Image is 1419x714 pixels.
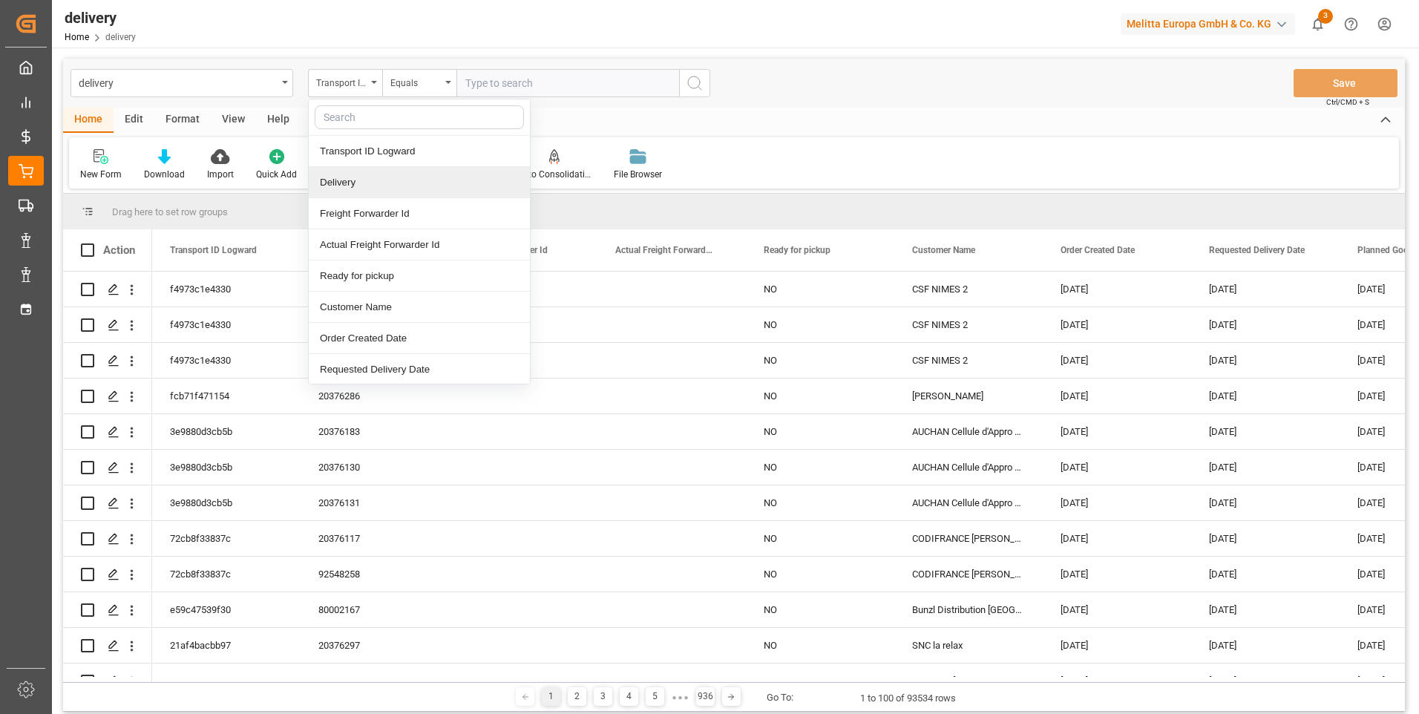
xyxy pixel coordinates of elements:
span: Drag here to set row groups [112,206,228,217]
div: f4973c1e4330 [152,343,301,378]
div: [DATE] [1043,307,1191,342]
div: Format [154,108,211,133]
div: Action [103,243,135,257]
button: Melitta Europa GmbH & Co. KG [1121,10,1301,38]
div: [DATE] [1043,628,1191,663]
div: 1 [542,687,560,706]
div: [DATE] [1191,521,1340,556]
div: 92548258 [301,557,449,592]
div: CODIFRANCE [PERSON_NAME] [PERSON_NAME] [894,557,1043,592]
div: NO [746,379,894,413]
div: [DATE] [1191,557,1340,592]
div: AUCHAN Cellule d'Appro PGC Ouest 1 [894,414,1043,449]
div: Press SPACE to select this row. [63,521,152,557]
div: NO [746,343,894,378]
span: Requested Delivery Date [1209,245,1305,255]
button: open menu [382,69,456,97]
div: [DATE] [1191,379,1340,413]
div: KN [449,664,597,698]
div: Customer Name [309,292,530,323]
div: Press SPACE to select this row. [63,450,152,485]
button: search button [679,69,710,97]
div: Melitta Europa GmbH & Co. KG [1121,13,1295,35]
button: close menu [308,69,382,97]
div: 20376121 [301,272,449,307]
span: Customer Name [912,245,975,255]
div: [DATE] [1191,414,1340,449]
div: 20376183 [301,414,449,449]
div: 5 [646,687,664,706]
div: [DATE] [1043,664,1191,698]
div: Requested Delivery Date [309,354,530,385]
div: Press SPACE to select this row. [63,343,152,379]
div: CSF NIMES 2 [894,307,1043,342]
div: 3e9880d3cb5b [152,414,301,449]
div: 1 to 100 of 93534 rows [860,691,956,706]
button: show 3 new notifications [1301,7,1334,41]
div: Press SPACE to select this row. [63,485,152,521]
div: Auto Consolidation [517,168,591,181]
div: NO [746,664,894,698]
div: Delivery [309,167,530,198]
div: AUCHAN Cellule d'Appro PGC Ouest 1 [894,450,1043,485]
div: New Form [80,168,122,181]
div: [DATE] [1191,272,1340,307]
div: Press SPACE to select this row. [63,307,152,343]
div: NO [746,557,894,592]
button: Save [1294,69,1397,97]
div: Press SPACE to select this row. [63,557,152,592]
div: [DATE] [1191,592,1340,627]
div: Press SPACE to select this row. [63,379,152,414]
div: [DATE] [1043,557,1191,592]
div: SNC la relax [894,628,1043,663]
div: CSF NIMES 2 [894,272,1043,307]
div: 3 [594,687,612,706]
div: 20376117 [301,521,449,556]
div: ● ● ● [672,692,688,703]
div: [DATE] [1043,414,1191,449]
div: NO [746,307,894,342]
div: AUCHAN Cellule d'Appro PGC Ouest 1 [894,485,1043,520]
span: Order Created Date [1061,245,1135,255]
div: 3e9880d3cb5b [152,450,301,485]
div: NO [746,628,894,663]
div: 3e9880d3cb5b [152,485,301,520]
div: 80002167 [301,592,449,627]
div: Transport ID Logward [316,73,367,90]
div: 936 [696,687,715,706]
div: [DATE] [1191,307,1340,342]
div: Bunzl Distribution [GEOGRAPHIC_DATA] S.A [894,592,1043,627]
input: Type to search [456,69,679,97]
div: Order Created Date [309,323,530,354]
div: 20376286 [301,379,449,413]
div: f4973c1e4330 [152,272,301,307]
div: 80002301 [301,664,449,698]
div: delivery [65,7,136,29]
div: [DATE] [1191,343,1340,378]
span: 3 [1318,9,1333,24]
div: [DATE] [1043,485,1191,520]
div: Press SPACE to select this row. [63,628,152,664]
div: [DATE] [1191,450,1340,485]
div: Transport ID Logward [309,136,530,167]
div: e59c47539f30 [152,592,301,627]
div: 21af4bacbb97 [152,628,301,663]
div: Home [63,108,114,133]
div: Press SPACE to select this row. [63,664,152,699]
div: Quick Add [256,168,297,181]
div: Go To: [767,690,793,705]
div: Freight Forwarder Id [309,198,530,229]
div: CODIFRANCE [PERSON_NAME] [PERSON_NAME] [894,521,1043,556]
div: [DATE] [1043,272,1191,307]
div: [DATE] [1191,664,1340,698]
div: 20376060 [301,343,449,378]
div: 72cb8f33837c [152,557,301,592]
span: Transport ID Logward [170,245,257,255]
div: 72cb8f33837c [152,521,301,556]
input: Search [315,105,524,129]
div: View [211,108,256,133]
div: 20376130 [301,450,449,485]
div: [DATE] [1043,343,1191,378]
div: NO [746,485,894,520]
button: open menu [71,69,293,97]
